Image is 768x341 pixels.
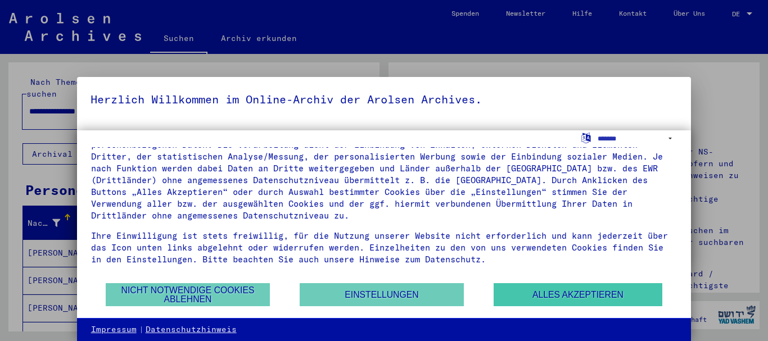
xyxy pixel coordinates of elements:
[146,324,237,335] a: Datenschutzhinweis
[91,128,678,151] p: Unsere wurden durch den Internationalen Ausschuss als oberstes Leitungsgremium der Arolsen Archiv...
[580,132,592,143] label: Sprache auswählen
[91,324,137,335] a: Impressum
[91,127,677,221] div: Diese Website nutzt Cookies und vergleichbare Funktionen zur Verarbeitung von Endgeräteinformatio...
[91,90,678,108] h5: Herzlich Willkommen im Online-Archiv der Arolsen Archives.
[106,283,270,306] button: Nicht notwendige Cookies ablehnen
[91,230,677,265] div: Ihre Einwilligung ist stets freiwillig, für die Nutzung unserer Website nicht erforderlich und ka...
[494,283,662,306] button: Alles akzeptieren
[598,130,677,147] select: Sprache auswählen
[300,283,464,306] button: Einstellungen
[121,128,217,138] a: Nutzungsbedingungen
